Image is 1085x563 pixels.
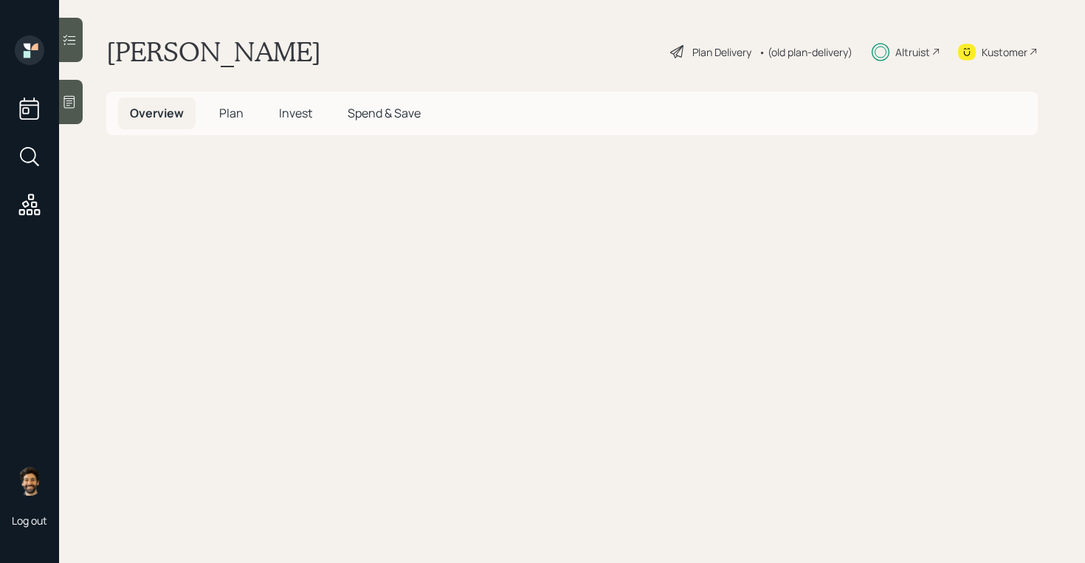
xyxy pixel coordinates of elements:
span: Invest [279,105,312,121]
div: Altruist [895,44,930,60]
span: Plan [219,105,244,121]
div: Kustomer [982,44,1027,60]
div: Log out [12,513,47,528]
span: Spend & Save [348,105,421,121]
span: Overview [130,105,184,121]
div: • (old plan-delivery) [759,44,852,60]
div: Plan Delivery [692,44,751,60]
img: eric-schwartz-headshot.png [15,466,44,496]
h1: [PERSON_NAME] [106,35,321,68]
